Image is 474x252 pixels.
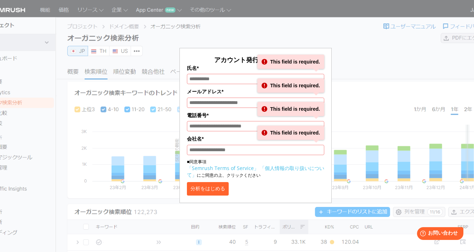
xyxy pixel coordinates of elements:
[187,159,324,179] p: ■同意事項 にご同意の上、クリックください
[411,224,466,244] iframe: Help widget launcher
[257,102,324,116] div: This field is required.
[257,126,324,140] div: This field is required.
[187,182,229,196] button: 分析をはじめる
[214,55,297,64] span: アカウント発行して分析する
[257,55,324,69] div: This field is required.
[187,88,324,95] label: メールアドレス*
[187,165,259,171] a: 「Semrush Terms of Service」
[187,111,324,119] label: 電話番号*
[187,165,324,178] a: 「個人情報の取り扱いについて」
[257,78,324,93] div: This field is required.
